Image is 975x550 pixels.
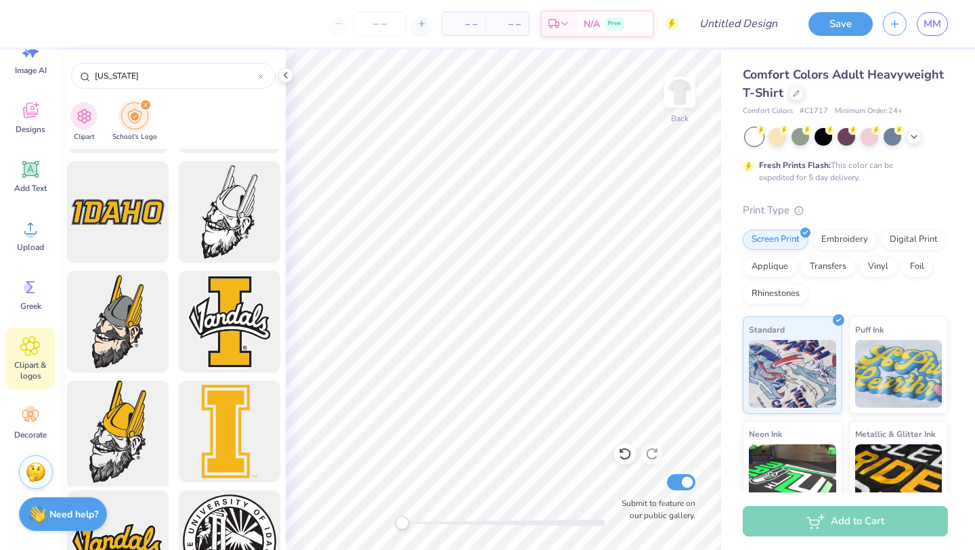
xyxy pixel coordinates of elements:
[112,132,157,142] span: School's Logo
[16,124,45,135] span: Designs
[743,106,793,117] span: Comfort Colors
[743,257,797,277] div: Applique
[917,12,948,36] a: MM
[743,284,808,304] div: Rhinestones
[924,16,941,32] span: MM
[20,301,41,312] span: Greek
[353,12,406,36] input: – –
[801,257,855,277] div: Transfers
[112,102,157,142] div: filter for School's Logo
[749,340,836,408] img: Standard
[881,230,947,250] div: Digital Print
[759,160,831,171] strong: Fresh Prints Flash:
[15,65,47,76] span: Image AI
[17,242,44,253] span: Upload
[494,17,521,31] span: – –
[812,230,877,250] div: Embroidery
[743,203,948,218] div: Print Type
[689,10,788,37] input: Untitled Design
[859,257,897,277] div: Vinyl
[743,66,944,101] span: Comfort Colors Adult Heavyweight T-Shirt
[112,102,157,142] button: filter button
[614,497,695,522] label: Submit to feature on our public gallery.
[855,340,942,408] img: Puff Ink
[808,12,873,36] button: Save
[127,108,142,124] img: School's Logo Image
[608,19,621,28] span: Free
[74,132,95,142] span: Clipart
[8,360,53,381] span: Clipart & logos
[49,508,98,521] strong: Need help?
[70,102,97,142] button: filter button
[14,183,47,194] span: Add Text
[743,230,808,250] div: Screen Print
[77,108,92,124] img: Clipart Image
[450,17,477,31] span: – –
[395,516,409,530] div: Accessibility label
[855,322,884,337] span: Puff Ink
[749,444,836,512] img: Neon Ink
[666,79,693,106] img: Back
[800,106,828,117] span: # C1717
[671,112,689,125] div: Back
[901,257,933,277] div: Foil
[93,69,258,83] input: Try "WashU"
[584,17,600,31] span: N/A
[749,322,785,337] span: Standard
[759,159,926,184] div: This color can be expedited for 5 day delivery.
[70,102,97,142] div: filter for Clipart
[855,444,942,512] img: Metallic & Glitter Ink
[855,427,935,441] span: Metallic & Glitter Ink
[749,427,782,441] span: Neon Ink
[835,106,903,117] span: Minimum Order: 24 +
[14,429,47,440] span: Decorate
